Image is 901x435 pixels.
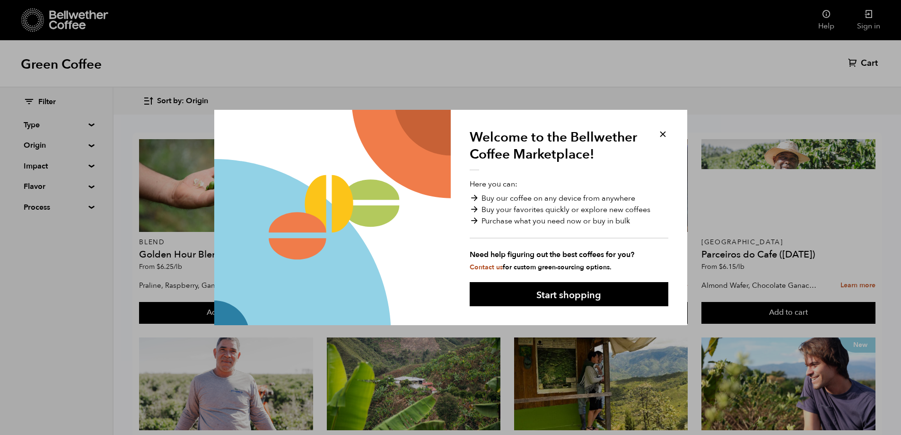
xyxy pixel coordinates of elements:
[470,178,668,272] p: Here you can:
[470,129,645,170] h1: Welcome to the Bellwether Coffee Marketplace!
[470,215,668,227] li: Purchase what you need now or buy in bulk
[470,249,668,260] strong: Need help figuring out the best coffees for you?
[470,193,668,204] li: Buy our coffee on any device from anywhere
[470,204,668,215] li: Buy your favorites quickly or explore new coffees
[470,282,668,306] button: Start shopping
[470,263,503,272] a: Contact us
[470,263,612,272] small: for custom green-sourcing options.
